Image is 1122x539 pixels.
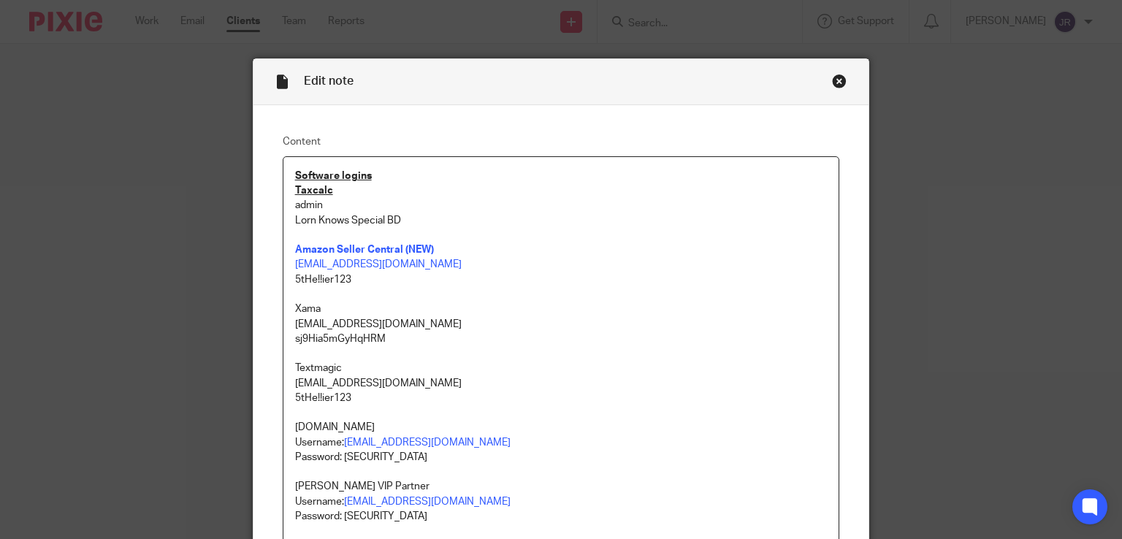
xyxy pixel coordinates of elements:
p: [PERSON_NAME] VIP Partner [295,479,828,494]
a: [EMAIL_ADDRESS][DOMAIN_NAME] [295,259,462,269]
p: Username: [295,494,828,509]
p: sj9Hia5mGyHqHRM [295,332,828,346]
a: [EMAIL_ADDRESS][DOMAIN_NAME] [344,497,511,507]
p: 5tHe!!ier123 [295,272,828,287]
p: Password: [SECURITY_DATA] [295,450,828,465]
label: Content [283,134,840,149]
span: Edit note [304,75,354,87]
p: admin [295,198,828,213]
a: Amazon Seller Central (NEW) [295,245,434,255]
p: [DOMAIN_NAME] [295,420,828,435]
p: Textmagic [295,361,828,375]
p: [EMAIL_ADDRESS][DOMAIN_NAME] [295,376,828,391]
p: Username: [295,435,828,450]
p: 5tHe!!ier123 [295,391,828,405]
p: [EMAIL_ADDRESS][DOMAIN_NAME] [295,317,828,332]
p: Password: [SECURITY_DATA] [295,509,828,524]
a: [EMAIL_ADDRESS][DOMAIN_NAME] [344,437,511,448]
u: Software logins Taxcalc [295,171,372,196]
p: Xama [295,302,828,316]
div: Close this dialog window [832,74,847,88]
p: Lorn Knows Special BD [295,213,828,258]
